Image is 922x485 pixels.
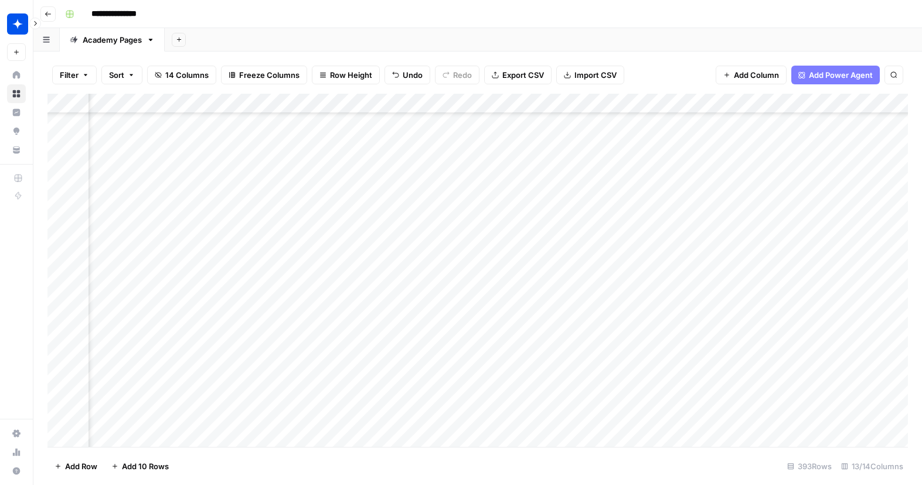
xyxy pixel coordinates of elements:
[221,66,307,84] button: Freeze Columns
[435,66,479,84] button: Redo
[52,66,97,84] button: Filter
[60,69,79,81] span: Filter
[574,69,617,81] span: Import CSV
[484,66,552,84] button: Export CSV
[7,424,26,443] a: Settings
[60,28,165,52] a: Academy Pages
[556,66,624,84] button: Import CSV
[147,66,216,84] button: 14 Columns
[734,69,779,81] span: Add Column
[502,69,544,81] span: Export CSV
[312,66,380,84] button: Row Height
[109,69,124,81] span: Sort
[453,69,472,81] span: Redo
[7,443,26,462] a: Usage
[7,13,28,35] img: Wiz Logo
[7,103,26,122] a: Insights
[403,69,423,81] span: Undo
[836,457,908,476] div: 13/14 Columns
[83,34,142,46] div: Academy Pages
[7,84,26,103] a: Browse
[104,457,176,476] button: Add 10 Rows
[385,66,430,84] button: Undo
[330,69,372,81] span: Row Height
[809,69,873,81] span: Add Power Agent
[101,66,142,84] button: Sort
[122,460,169,472] span: Add 10 Rows
[7,141,26,159] a: Your Data
[7,462,26,480] button: Help + Support
[791,66,880,84] button: Add Power Agent
[165,69,209,81] span: 14 Columns
[239,69,300,81] span: Freeze Columns
[782,457,836,476] div: 393 Rows
[7,66,26,84] a: Home
[716,66,787,84] button: Add Column
[7,9,26,39] button: Workspace: Wiz
[47,457,104,476] button: Add Row
[65,460,97,472] span: Add Row
[7,122,26,141] a: Opportunities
